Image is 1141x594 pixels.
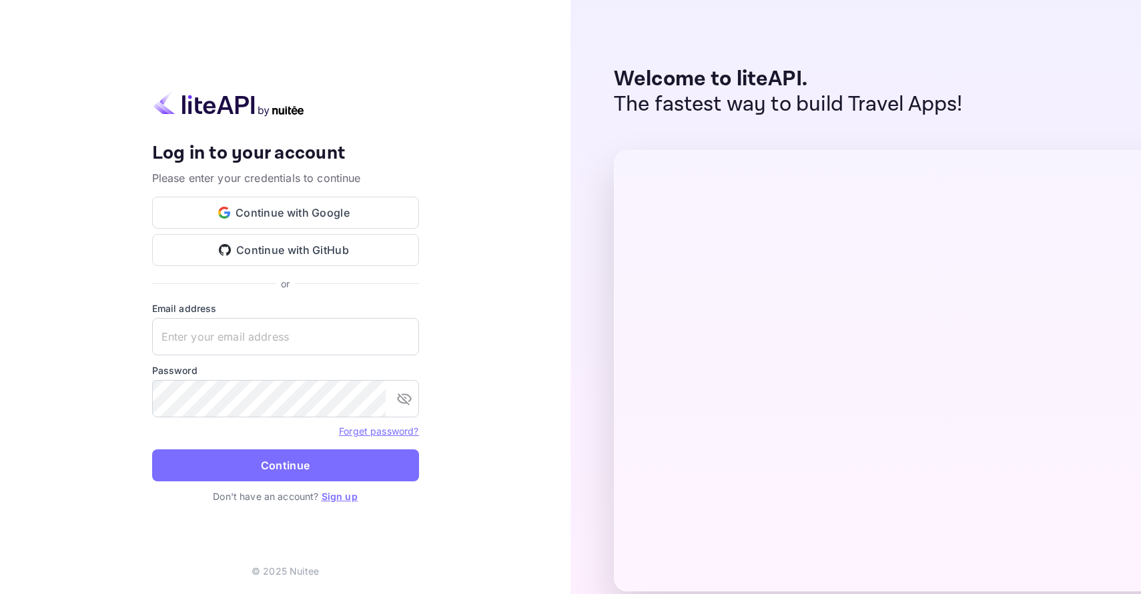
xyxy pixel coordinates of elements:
p: or [281,277,290,291]
button: toggle password visibility [391,385,418,412]
a: Forget password? [339,425,418,437]
p: Don't have an account? [152,489,419,503]
img: liteapi [152,91,306,117]
p: Welcome to liteAPI. [614,67,963,92]
button: Continue with Google [152,197,419,229]
input: Enter your email address [152,318,419,355]
p: Please enter your credentials to continue [152,170,419,186]
h4: Log in to your account [152,142,419,165]
p: The fastest way to build Travel Apps! [614,92,963,117]
label: Password [152,363,419,377]
a: Sign up [322,491,358,502]
p: © 2025 Nuitee [252,564,319,578]
label: Email address [152,301,419,315]
button: Continue [152,449,419,481]
a: Forget password? [339,424,418,437]
button: Continue with GitHub [152,234,419,266]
